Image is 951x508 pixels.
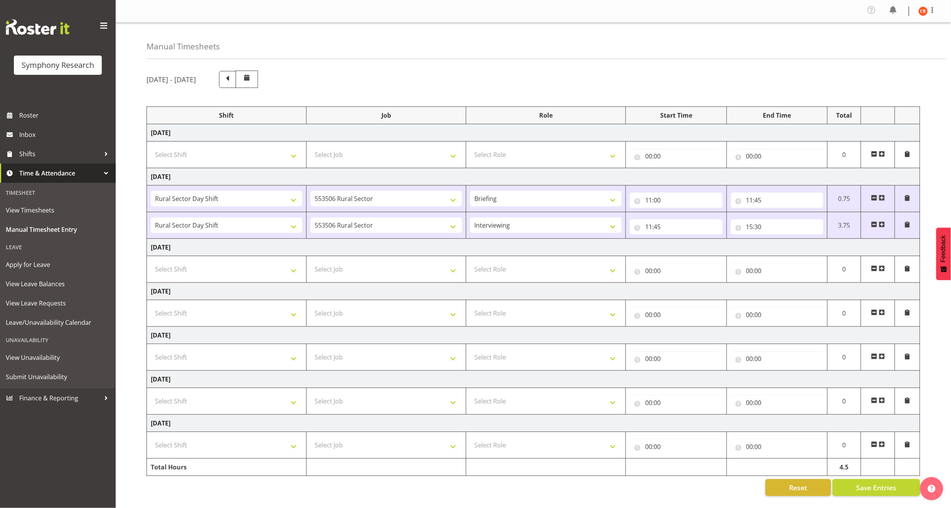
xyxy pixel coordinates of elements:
button: Feedback - Show survey [936,228,951,280]
img: help-xxl-2.png [928,485,936,493]
td: 0.75 [828,186,861,212]
td: 0 [828,142,861,168]
span: Feedback [940,235,947,262]
td: Total Hours [147,459,307,476]
td: [DATE] [147,239,920,256]
input: Click to select... [731,149,824,164]
div: Role [470,111,622,120]
a: View Timesheets [2,201,114,220]
div: Timesheet [2,185,114,201]
a: Submit Unavailability [2,367,114,386]
td: 3.75 [828,212,861,239]
span: Reset [789,483,807,493]
span: Roster [19,110,112,121]
span: Submit Unavailability [6,371,110,383]
input: Click to select... [630,351,723,366]
td: [DATE] [147,124,920,142]
a: View Leave Requests [2,294,114,313]
a: Apply for Leave [2,255,114,274]
td: [DATE] [147,283,920,300]
div: Unavailability [2,332,114,348]
span: Leave/Unavailability Calendar [6,317,110,328]
td: 0 [828,256,861,283]
span: Save Entries [856,483,896,493]
div: Shift [151,111,302,120]
input: Click to select... [731,351,824,366]
button: Reset [766,479,831,496]
td: 0 [828,432,861,459]
input: Click to select... [630,219,723,235]
input: Click to select... [630,307,723,322]
input: Click to select... [731,263,824,278]
input: Click to select... [630,149,723,164]
a: Leave/Unavailability Calendar [2,313,114,332]
h4: Manual Timesheets [147,42,220,51]
div: Start Time [630,111,723,120]
span: View Unavailability [6,352,110,363]
div: Symphony Research [22,59,94,71]
td: 0 [828,388,861,415]
input: Click to select... [630,395,723,410]
span: Apply for Leave [6,259,110,270]
td: 4.5 [828,459,861,476]
input: Click to select... [630,192,723,208]
img: chelsea-bartlett11426.jpg [919,7,928,16]
div: Job [310,111,462,120]
a: View Leave Balances [2,274,114,294]
td: 0 [828,300,861,327]
input: Click to select... [630,439,723,454]
div: Total [831,111,857,120]
div: End Time [731,111,824,120]
span: View Leave Requests [6,297,110,309]
td: [DATE] [147,415,920,432]
span: View Timesheets [6,204,110,216]
td: 0 [828,344,861,371]
span: Manual Timesheet Entry [6,224,110,235]
div: Leave [2,239,114,255]
span: Shifts [19,148,100,160]
span: Inbox [19,129,112,140]
button: Save Entries [833,479,920,496]
input: Click to select... [630,263,723,278]
span: View Leave Balances [6,278,110,290]
input: Click to select... [731,192,824,208]
a: View Unavailability [2,348,114,367]
span: Finance & Reporting [19,392,100,404]
a: Manual Timesheet Entry [2,220,114,239]
input: Click to select... [731,307,824,322]
h5: [DATE] - [DATE] [147,75,196,84]
span: Time & Attendance [19,167,100,179]
td: [DATE] [147,327,920,344]
input: Click to select... [731,439,824,454]
td: [DATE] [147,371,920,388]
input: Click to select... [731,219,824,235]
td: [DATE] [147,168,920,186]
img: Rosterit website logo [6,19,69,35]
input: Click to select... [731,395,824,410]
